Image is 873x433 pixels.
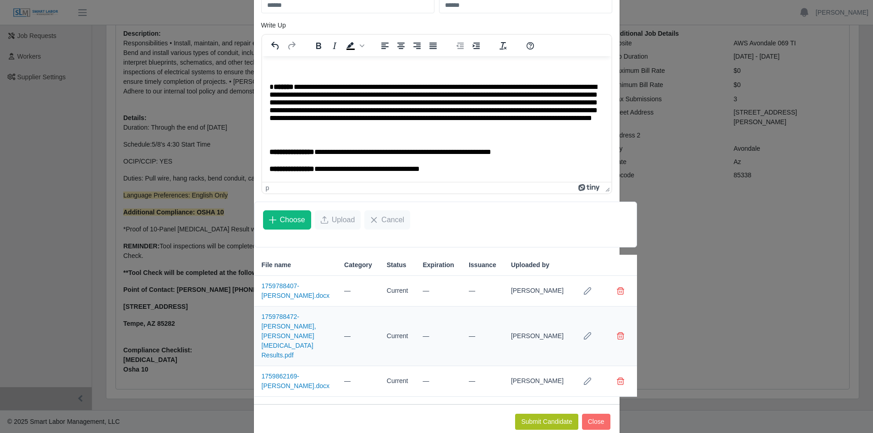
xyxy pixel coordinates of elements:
div: Press the Up and Down arrow keys to resize the editor. [602,182,611,193]
button: Italic [327,39,342,52]
td: Current [379,366,416,397]
button: Align right [409,39,425,52]
button: Help [522,39,538,52]
button: Cancel [364,210,410,230]
td: — [415,307,461,366]
button: Decrease indent [452,39,468,52]
td: — [461,276,504,307]
a: 1759788472-[PERSON_NAME], [PERSON_NAME] [MEDICAL_DATA] Results.pdf [262,313,316,359]
td: — [461,307,504,366]
td: — [415,366,461,397]
td: — [461,366,504,397]
a: 1759788407-[PERSON_NAME].docx [262,282,330,299]
td: Current [379,276,416,307]
td: — [415,276,461,307]
div: p [266,184,269,192]
button: Align center [393,39,409,52]
td: Current [379,307,416,366]
label: Write Up [261,21,286,30]
span: Category [344,260,372,270]
button: Delete file [611,282,630,300]
span: Cancel [381,214,404,225]
a: 1759862169-[PERSON_NAME].docx [262,373,330,389]
td: [PERSON_NAME] [504,276,571,307]
button: Row Edit [578,327,597,345]
button: Justify [425,39,441,52]
td: [PERSON_NAME] [504,307,571,366]
button: Choose [263,210,311,230]
span: Status [387,260,406,270]
span: Issuance [469,260,496,270]
button: Clear formatting [495,39,511,52]
iframe: Rich Text Area [262,56,611,182]
button: Bold [311,39,326,52]
button: Redo [284,39,299,52]
button: Increase indent [468,39,484,52]
span: Expiration [423,260,454,270]
span: Uploaded by [511,260,549,270]
td: — [337,307,379,366]
span: Choose [280,214,305,225]
td: [PERSON_NAME] [504,366,571,397]
button: Upload [315,210,361,230]
td: — [337,366,379,397]
button: Undo [268,39,283,52]
td: — [337,276,379,307]
button: Delete file [611,327,630,345]
a: Powered by Tiny [578,184,601,192]
button: Row Edit [578,372,597,390]
div: Background color Black [343,39,366,52]
button: Row Edit [578,282,597,300]
span: Upload [332,214,355,225]
span: File name [262,260,291,270]
button: Align left [377,39,393,52]
button: Delete file [611,372,630,390]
